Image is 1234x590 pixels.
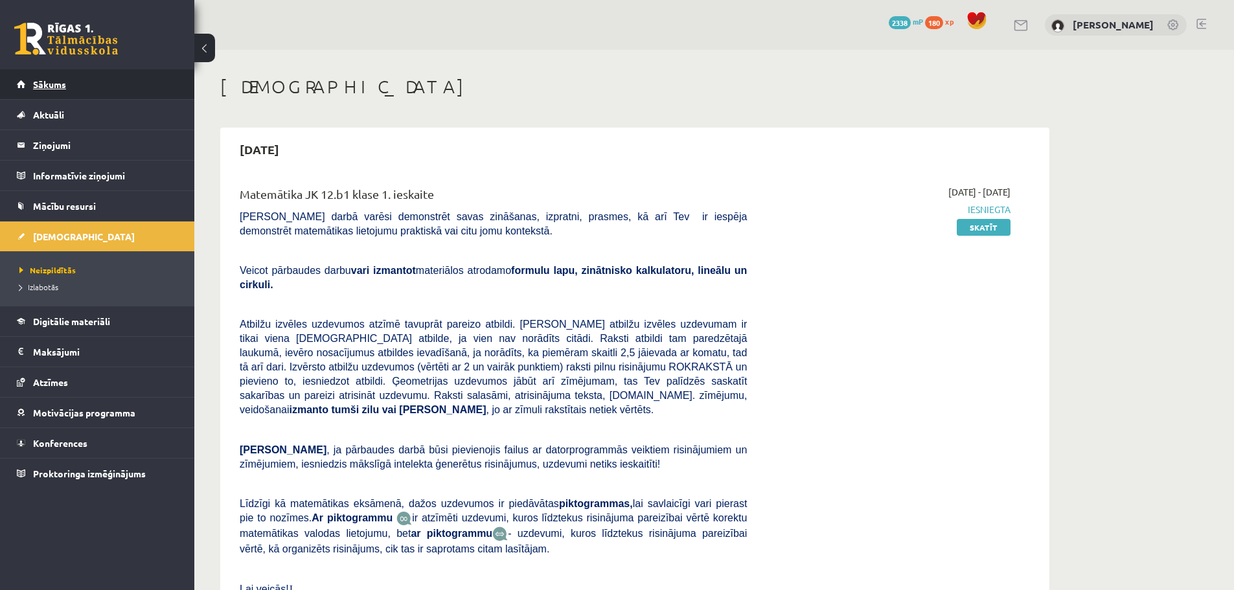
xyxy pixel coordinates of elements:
[351,265,416,276] b: vari izmantot
[1051,19,1064,32] img: Ģirts Bauļkalns
[312,512,393,523] b: Ar piktogrammu
[492,527,508,541] img: wKvN42sLe3LLwAAAABJRU5ErkJggg==
[290,404,328,415] b: izmanto
[17,161,178,190] a: Informatīvie ziņojumi
[19,264,181,276] a: Neizpildītās
[14,23,118,55] a: Rīgas 1. Tālmācības vidusskola
[957,219,1011,236] a: Skatīt
[33,231,135,242] span: [DEMOGRAPHIC_DATA]
[33,109,64,120] span: Aktuāli
[925,16,943,29] span: 180
[33,315,110,327] span: Digitālie materiāli
[240,211,747,236] span: [PERSON_NAME] darbā varēsi demonstrēt savas zināšanas, izpratni, prasmes, kā arī Tev ir iespēja d...
[17,398,178,427] a: Motivācijas programma
[17,306,178,336] a: Digitālie materiāli
[33,376,68,388] span: Atzīmes
[33,161,178,190] legend: Informatīvie ziņojumi
[17,337,178,367] a: Maksājumi
[766,203,1011,216] span: Iesniegta
[889,16,911,29] span: 2338
[19,281,181,293] a: Izlabotās
[17,367,178,397] a: Atzīmes
[17,428,178,458] a: Konferences
[17,69,178,99] a: Sākums
[33,437,87,449] span: Konferences
[33,337,178,367] legend: Maksājumi
[19,282,58,292] span: Izlabotās
[240,444,747,470] span: , ja pārbaudes darbā būsi pievienojis failus ar datorprogrammās veiktiem risinājumiem un zīmējumi...
[411,528,492,539] b: ar piktogrammu
[240,265,747,290] span: Veicot pārbaudes darbu materiālos atrodamo
[945,16,954,27] span: xp
[240,512,747,539] span: ir atzīmēti uzdevumi, kuros līdztekus risinājuma pareizībai vērtē korektu matemātikas valodas lie...
[33,468,146,479] span: Proktoringa izmēģinājums
[33,78,66,90] span: Sākums
[220,76,1049,98] h1: [DEMOGRAPHIC_DATA]
[331,404,486,415] b: tumši zilu vai [PERSON_NAME]
[925,16,960,27] a: 180 xp
[240,185,747,209] div: Matemātika JK 12.b1 klase 1. ieskaite
[948,185,1011,199] span: [DATE] - [DATE]
[396,511,412,526] img: JfuEzvunn4EvwAAAAASUVORK5CYII=
[17,191,178,221] a: Mācību resursi
[33,130,178,160] legend: Ziņojumi
[889,16,923,27] a: 2338 mP
[17,459,178,488] a: Proktoringa izmēģinājums
[1073,18,1154,31] a: [PERSON_NAME]
[17,221,178,251] a: [DEMOGRAPHIC_DATA]
[17,100,178,130] a: Aktuāli
[19,265,76,275] span: Neizpildītās
[33,200,96,212] span: Mācību resursi
[240,498,747,523] span: Līdzīgi kā matemātikas eksāmenā, dažos uzdevumos ir piedāvātas lai savlaicīgi vari pierast pie to...
[17,130,178,160] a: Ziņojumi
[33,407,135,418] span: Motivācijas programma
[240,319,747,415] span: Atbilžu izvēles uzdevumos atzīmē tavuprāt pareizo atbildi. [PERSON_NAME] atbilžu izvēles uzdevuma...
[559,498,633,509] b: piktogrammas,
[227,134,292,165] h2: [DATE]
[240,265,747,290] b: formulu lapu, zinātnisko kalkulatoru, lineālu un cirkuli.
[240,444,326,455] span: [PERSON_NAME]
[913,16,923,27] span: mP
